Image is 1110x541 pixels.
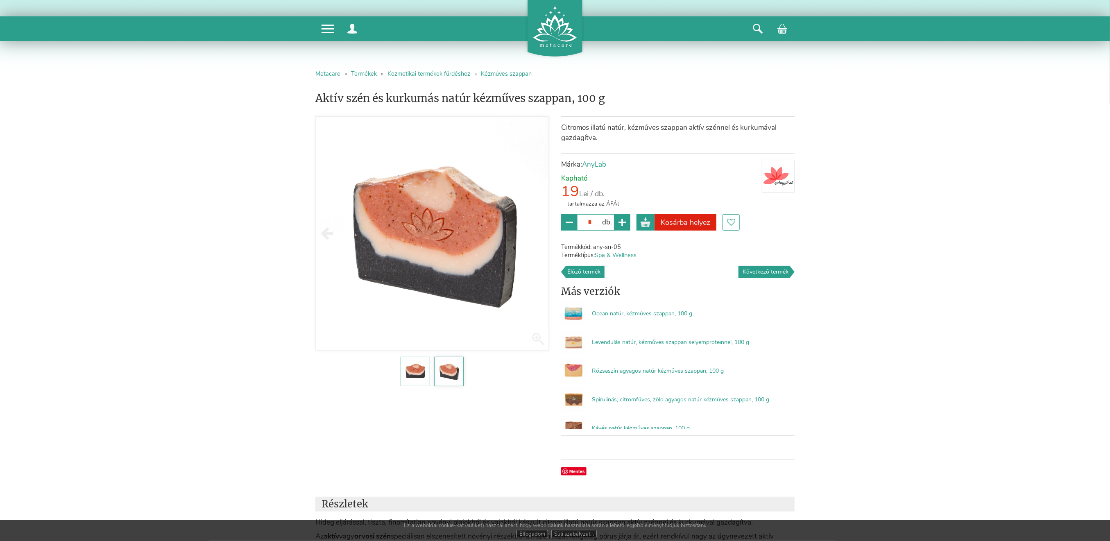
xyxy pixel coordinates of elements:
a: AnyLab [582,160,606,169]
iframe: fb:like Facebook Social Plugin [561,442,623,453]
a: Kozmetikai termékek fürdéshez [387,70,470,78]
a: Metacare [315,70,340,78]
a: Süti szabályzat... [551,530,597,538]
a: Termékek [351,70,377,78]
img: Levendulás natúr, kézműves szappan selyemproteinnel, 100 g [561,330,586,354]
img: Rózsaszín agyagos natúr kézműves szappan, 100 g [561,358,586,383]
a: Levendulás natúr, kézműves szappan selyemproteinnel, 100 g [592,338,749,346]
a: Spa & Wellness [595,251,637,259]
p: Citromos illatú natúr, kézműves szappan aktív szénnel és kurkumával gazdagítva. [561,123,795,143]
img: Aktív szén és kurkumás natúr kézműves szappan, 100 g [316,117,548,349]
span: Lei / db. [579,189,605,199]
h1: Aktív szén és kurkumás natúr kézműves szappan, 100 g [315,93,795,104]
h2: Más verziók [561,286,795,297]
img: Ocean natúr, kézműves szappan, 100 g [561,301,586,326]
a: Kézműves szappan [481,70,532,78]
p: Kapható [561,174,795,183]
a: Spirulinás, citromfüves, zöld agyagos natúr kézműves szappan, 100 g [592,396,769,403]
a: Rózsaszín agyagos natúr kézműves szappan, 100 g [592,367,724,375]
a: Ocean natúr, kézműves szappan, 100 g [592,310,692,317]
img: Kávés natúr kézműves szappan, 100 g [561,416,586,440]
a: Kosárba helyez [637,214,716,231]
img: Aktív szén és kurkumás natúr kézműves szappan, 100 g [435,358,462,385]
div: db. [602,214,614,231]
span: Mentés [561,467,587,475]
img: Aktív szén és kurkumás natúr kézműves szappan, 100 g [402,358,429,385]
a: Kívánságlistára helyezés [723,214,740,231]
p: Hideg eljárással, tiszta, finomítatlan növényi olajokból és vajakból készült citrom illatú natúr ... [315,518,795,527]
div: Termékkód: any-sn-05 [561,243,795,251]
span: 19 [561,181,579,201]
img: Spirulinás, citromfüves, zöld agyagos natúr kézműves szappan, 100 g [561,387,586,412]
a: Elfogadom [516,530,548,538]
div: tartalmazza az ÁFÁt [561,200,795,208]
span: Kosárba helyez [655,214,716,231]
a: Előző termék [561,266,605,278]
img: AnyLab [763,161,794,192]
a: Következő termék [738,266,795,278]
p: Márka: [561,160,795,170]
div: Terméktípus: [561,251,795,260]
h2: Részletek [315,497,795,512]
a: Kávés natúr kézműves szappan, 100 g [592,424,690,432]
